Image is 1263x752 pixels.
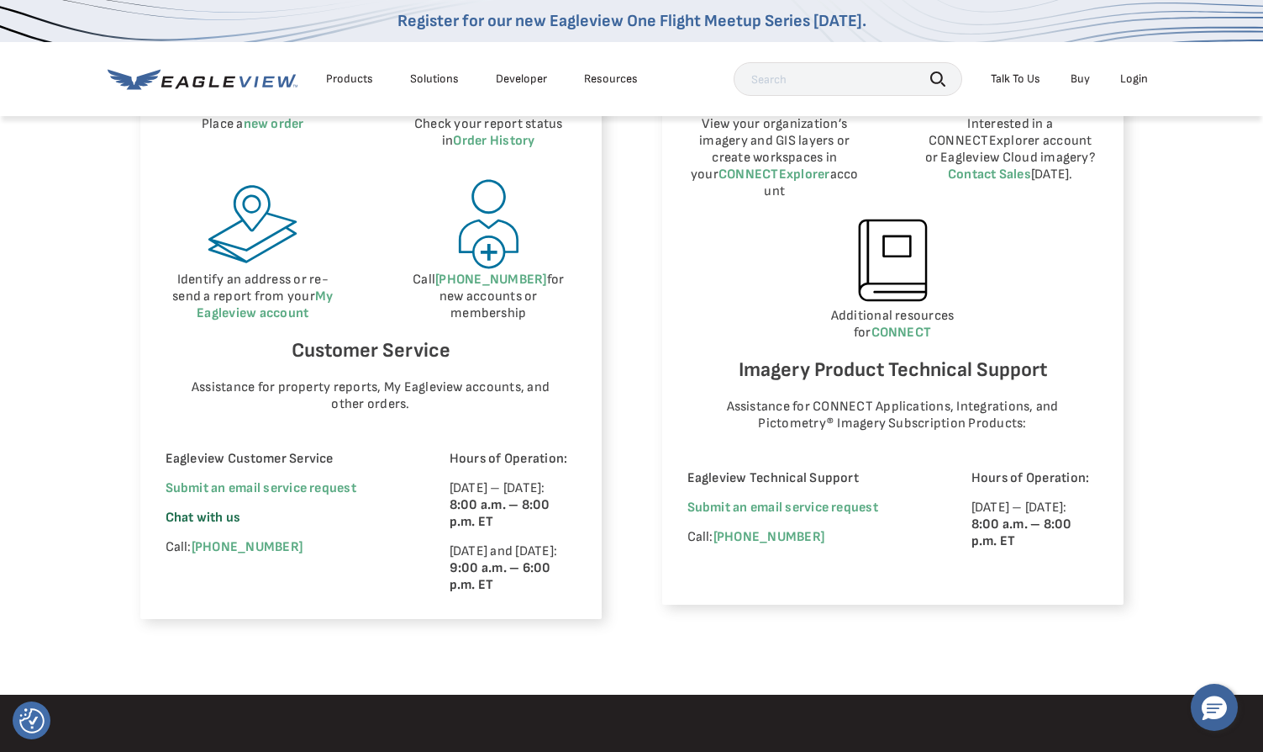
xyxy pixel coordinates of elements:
[192,539,303,555] a: [PHONE_NUMBER]
[734,62,962,96] input: Search
[166,451,403,468] p: Eagleview Customer Service
[687,116,863,200] p: View your organization’s imagery and GIS layers or create workspaces in your account
[871,325,932,341] a: CONNECT
[401,116,576,150] p: Check your report status in
[435,272,546,288] a: [PHONE_NUMBER]
[19,708,45,733] img: Revisit consent button
[401,272,576,322] p: Call for new accounts or membership
[410,71,459,87] div: Solutions
[397,11,866,31] a: Register for our new Eagleview One Flight Meetup Series [DATE].
[166,116,341,133] p: Place a
[197,289,333,321] a: My Eagleview account
[687,470,925,487] p: Eagleview Technical Support
[166,335,576,367] h6: Customer Service
[450,497,550,530] strong: 8:00 a.m. – 8:00 p.m. ET
[1120,71,1148,87] div: Login
[453,133,534,149] a: Order History
[687,308,1098,342] p: Additional resources for
[923,116,1098,183] p: Interested in a CONNECTExplorer account or Eagleview Cloud imagery? [DATE].
[450,451,576,468] p: Hours of Operation:
[166,272,341,322] p: Identify an address or re-send a report from your
[326,71,373,87] div: Products
[244,116,304,132] a: new order
[450,560,551,593] strong: 9:00 a.m. – 6:00 p.m. ET
[182,379,560,413] p: Assistance for property reports, My Eagleview accounts, and other orders.
[948,167,1031,183] a: Contact Sales
[971,470,1098,487] p: Hours of Operation:
[687,500,878,516] a: Submit an email service request
[687,354,1098,386] h6: Imagery Product Technical Support
[166,480,356,496] a: Submit an email service request
[496,71,547,87] a: Developer
[718,167,830,183] a: CONNECTExplorer
[971,516,1072,549] strong: 8:00 a.m. – 8:00 p.m. ET
[584,71,638,87] div: Resources
[166,539,403,556] p: Call:
[19,708,45,733] button: Consent Preferences
[1191,684,1238,731] button: Hello, have a question? Let’s chat.
[1071,71,1090,87] a: Buy
[166,510,241,526] span: Chat with us
[713,529,824,545] a: [PHONE_NUMBER]
[450,543,576,594] p: [DATE] and [DATE]:
[991,71,1040,87] div: Talk To Us
[687,529,925,546] p: Call:
[450,480,576,531] p: [DATE] – [DATE]:
[703,399,1081,432] p: Assistance for CONNECT Applications, Integrations, and Pictometry® Imagery Subscription Products:
[971,500,1098,550] p: [DATE] – [DATE]:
